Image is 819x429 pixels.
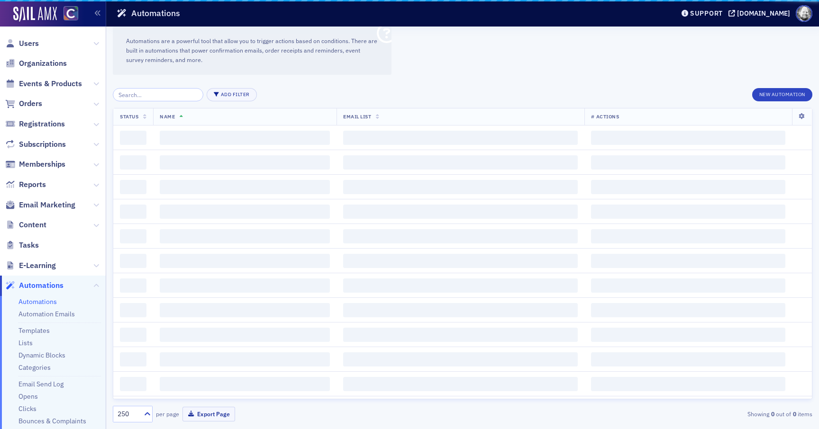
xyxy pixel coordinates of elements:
button: New Automation [752,88,812,101]
img: SailAMX [13,7,57,22]
span: ‌ [120,131,146,145]
a: Organizations [5,58,67,69]
img: SailAMX [64,6,78,21]
span: Registrations [19,119,65,129]
a: Email Send Log [18,380,64,388]
a: Dynamic Blocks [18,351,65,359]
span: ‌ [343,377,578,391]
span: ‌ [120,352,146,366]
span: ‌ [120,205,146,219]
span: ‌ [343,205,578,219]
span: Orders [19,98,42,109]
span: ‌ [591,155,785,170]
a: Templates [18,326,50,335]
span: E-Learning [19,260,56,271]
a: New Automation [752,89,812,98]
span: ‌ [160,180,330,194]
h1: Automations [131,8,180,19]
span: ‌ [160,131,330,145]
span: ‌ [160,352,330,366]
span: ‌ [591,254,785,268]
span: ‌ [160,205,330,219]
a: Orders [5,98,42,109]
a: Tasks [5,240,39,250]
span: ‌ [591,303,785,317]
span: ‌ [160,254,330,268]
span: ‌ [591,180,785,194]
a: Lists [18,339,33,347]
div: 250 [118,409,138,419]
span: # Actions [591,113,619,120]
span: ‌ [591,131,785,145]
span: Organizations [19,58,67,69]
span: ‌ [160,155,330,170]
a: Registrations [5,119,65,129]
span: Name [160,113,175,120]
span: ‌ [591,278,785,293]
span: ‌ [120,254,146,268]
span: Status [120,113,138,120]
a: Automations [18,297,57,306]
span: ‌ [160,278,330,293]
span: ‌ [343,352,578,366]
span: Tasks [19,240,39,250]
span: ‌ [591,352,785,366]
div: Support [690,9,723,18]
span: ‌ [591,377,785,391]
a: Content [5,220,46,230]
span: Users [19,38,39,49]
a: Clicks [18,404,36,413]
a: E-Learning [5,260,56,271]
a: Bounces & Complaints [18,417,86,425]
span: ‌ [120,180,146,194]
span: ‌ [120,229,146,243]
button: [DOMAIN_NAME] [728,10,793,17]
a: Categories [18,363,51,372]
input: Search… [113,88,203,101]
strong: 0 [791,410,798,418]
button: Export Page [182,407,235,421]
span: ‌ [120,377,146,391]
div: [DOMAIN_NAME] [737,9,790,18]
span: Events & Products [19,79,82,89]
span: ‌ [591,205,785,219]
span: ‌ [120,303,146,317]
span: ‌ [160,303,330,317]
span: Profile [796,5,812,22]
span: Memberships [19,159,65,170]
a: Memberships [5,159,65,170]
span: ‌ [343,229,578,243]
span: ‌ [343,180,578,194]
a: Reports [5,179,46,190]
span: ‌ [591,229,785,243]
span: ‌ [160,229,330,243]
strong: 0 [769,410,776,418]
label: per page [156,410,179,418]
span: ‌ [160,328,330,342]
span: Email List [343,113,371,120]
a: Email Marketing [5,200,75,210]
a: Users [5,38,39,49]
button: Add Filter [207,88,257,101]
span: ‌ [160,377,330,391]
span: ‌ [120,328,146,342]
a: Events & Products [5,79,82,89]
a: View Homepage [57,6,78,22]
span: ‌ [343,328,578,342]
span: ‌ [343,131,578,145]
span: ‌ [343,155,578,170]
span: Email Marketing [19,200,75,210]
a: Opens [18,392,38,401]
a: Automations [5,280,64,291]
span: ‌ [120,155,146,170]
div: Showing out of items [586,410,812,418]
a: Subscriptions [5,139,66,150]
span: ‌ [343,303,578,317]
span: ‌ [591,328,785,342]
span: ‌ [120,278,146,293]
span: ‌ [343,254,578,268]
p: Automations are a powerful tool that allow you to trigger actions based on conditions. There are ... [126,36,378,65]
span: Content [19,220,46,230]
span: ‌ [343,278,578,293]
